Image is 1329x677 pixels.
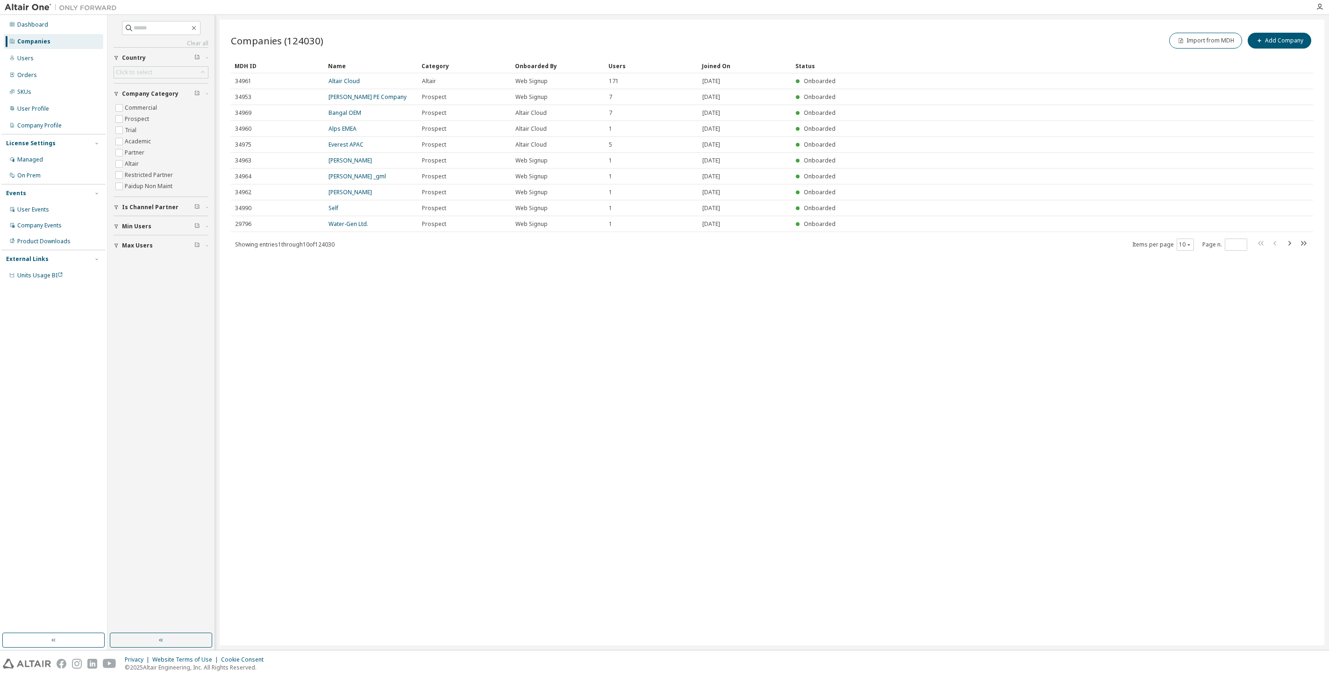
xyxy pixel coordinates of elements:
[702,58,788,73] div: Joined On
[17,88,31,96] div: SKUs
[804,77,836,85] span: Onboarded
[515,220,548,228] span: Web Signup
[87,659,97,669] img: linkedin.svg
[235,78,251,85] span: 34961
[5,3,121,12] img: Altair One
[17,122,62,129] div: Company Profile
[125,102,159,113] label: Commercial
[17,238,71,245] div: Product Downloads
[114,235,208,256] button: Max Users
[422,220,446,228] span: Prospect
[515,205,548,212] span: Web Signup
[17,222,62,229] div: Company Events
[221,656,269,663] div: Cookie Consent
[235,109,251,117] span: 34969
[422,157,446,164] span: Prospect
[609,125,612,133] span: 1
[235,173,251,180] span: 34964
[116,69,152,76] div: Click to select
[114,40,208,47] a: Clear all
[17,38,50,45] div: Companies
[329,109,361,117] a: Bangal OEM
[235,240,335,248] span: Showing entries 1 through 10 of 124030
[329,125,357,133] a: Alps EMEA
[795,58,1257,73] div: Status
[1202,239,1247,251] span: Page n.
[804,204,836,212] span: Onboarded
[702,109,720,117] span: [DATE]
[122,54,146,62] span: Country
[235,58,321,73] div: MDH ID
[422,58,507,73] div: Category
[515,78,548,85] span: Web Signup
[702,141,720,148] span: [DATE]
[702,157,720,164] span: [DATE]
[17,105,49,113] div: User Profile
[702,125,720,133] span: [DATE]
[609,157,612,164] span: 1
[422,109,446,117] span: Prospect
[122,242,153,249] span: Max Users
[804,188,836,196] span: Onboarded
[235,157,251,164] span: 34963
[609,173,612,180] span: 1
[1132,239,1194,251] span: Items per page
[515,109,547,117] span: Altair Cloud
[804,156,836,164] span: Onboarded
[515,125,547,133] span: Altair Cloud
[515,58,601,73] div: Onboarded By
[6,190,26,197] div: Events
[17,21,48,28] div: Dashboard
[702,220,720,228] span: [DATE]
[1179,241,1192,248] button: 10
[17,172,41,179] div: On Prem
[804,125,836,133] span: Onboarded
[422,205,446,212] span: Prospect
[329,77,360,85] a: Altair Cloud
[329,93,407,101] a: [PERSON_NAME] PE Company
[329,220,368,228] a: Water-Gen Ltd.
[422,141,446,148] span: Prospect
[515,93,548,101] span: Web Signup
[6,140,56,147] div: License Settings
[422,125,446,133] span: Prospect
[329,156,372,164] a: [PERSON_NAME]
[122,223,151,230] span: Min Users
[609,141,612,148] span: 5
[422,173,446,180] span: Prospect
[17,71,37,79] div: Orders
[125,158,141,169] label: Altair
[114,216,208,237] button: Min Users
[329,172,386,180] a: [PERSON_NAME] _gml
[804,93,836,101] span: Onboarded
[609,93,612,101] span: 7
[125,136,153,147] label: Academic
[17,271,63,279] span: Units Usage BI
[125,663,269,671] p: © 2025 Altair Engineering, Inc. All Rights Reserved.
[609,78,619,85] span: 171
[235,205,251,212] span: 34990
[125,656,152,663] div: Privacy
[329,204,338,212] a: Self
[328,58,414,73] div: Name
[235,141,251,148] span: 34975
[422,189,446,196] span: Prospect
[515,173,548,180] span: Web Signup
[194,242,200,249] span: Clear filter
[17,206,49,213] div: User Events
[17,156,43,163] div: Managed
[57,659,66,669] img: facebook.svg
[422,78,436,85] span: Altair
[702,205,720,212] span: [DATE]
[114,84,208,104] button: Company Category
[103,659,116,669] img: youtube.svg
[125,113,151,125] label: Prospect
[702,78,720,85] span: [DATE]
[194,204,200,211] span: Clear filter
[194,90,200,98] span: Clear filter
[235,189,251,196] span: 34962
[125,125,138,136] label: Trial
[804,172,836,180] span: Onboarded
[152,656,221,663] div: Website Terms of Use
[609,109,612,117] span: 7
